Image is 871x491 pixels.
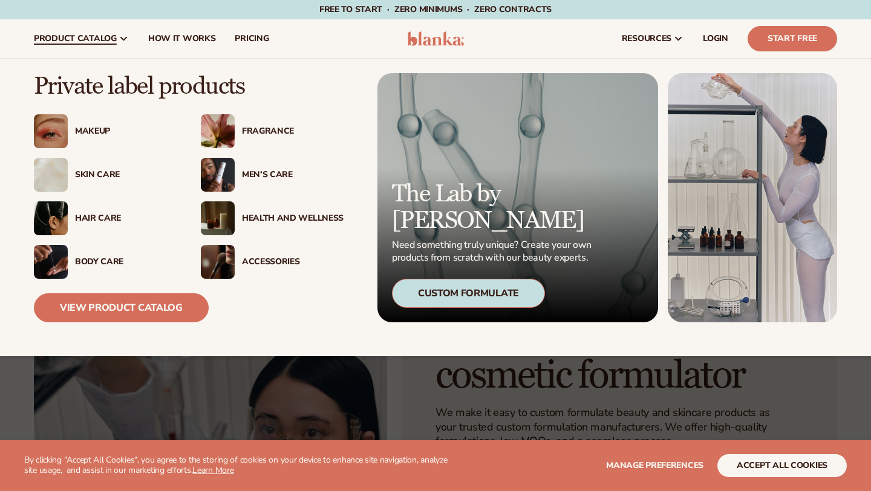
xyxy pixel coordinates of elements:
a: How It Works [139,19,226,58]
span: product catalog [34,34,117,44]
div: Body Care [75,257,177,267]
a: pricing [225,19,278,58]
div: Accessories [242,257,344,267]
img: Female in lab with equipment. [668,73,837,322]
span: Free to start · ZERO minimums · ZERO contracts [319,4,552,15]
img: Female hair pulled back with clips. [34,201,68,235]
div: Men’s Care [242,170,344,180]
div: Fragrance [242,126,344,137]
img: logo [407,31,465,46]
div: Makeup [75,126,177,137]
p: By clicking "Accept All Cookies", you agree to the storing of cookies on your device to enhance s... [24,455,455,476]
p: Private label products [34,73,344,100]
img: Female with makeup brush. [201,245,235,279]
span: resources [622,34,671,44]
a: Female with makeup brush. Accessories [201,245,344,279]
div: Skin Care [75,170,177,180]
span: How It Works [148,34,216,44]
div: Custom Formulate [392,279,545,308]
img: Cream moisturizer swatch. [34,158,68,192]
a: Female with glitter eye makeup. Makeup [34,114,177,148]
a: Candles and incense on table. Health And Wellness [201,201,344,235]
a: View Product Catalog [34,293,209,322]
span: Manage preferences [606,460,703,471]
button: Manage preferences [606,454,703,477]
span: pricing [235,34,269,44]
a: resources [612,19,693,58]
span: LOGIN [703,34,728,44]
img: Female with glitter eye makeup. [34,114,68,148]
img: Pink blooming flower. [201,114,235,148]
a: Microscopic product formula. The Lab by [PERSON_NAME] Need something truly unique? Create your ow... [377,73,658,322]
a: Learn More [192,464,233,476]
img: Male hand applying moisturizer. [34,245,68,279]
div: Hair Care [75,213,177,224]
img: Male holding moisturizer bottle. [201,158,235,192]
button: accept all cookies [717,454,847,477]
img: Candles and incense on table. [201,201,235,235]
p: Need something truly unique? Create your own products from scratch with our beauty experts. [392,239,595,264]
a: Cream moisturizer swatch. Skin Care [34,158,177,192]
div: Health And Wellness [242,213,344,224]
a: LOGIN [693,19,738,58]
a: Pink blooming flower. Fragrance [201,114,344,148]
a: Start Free [748,26,837,51]
a: Female hair pulled back with clips. Hair Care [34,201,177,235]
a: Male hand applying moisturizer. Body Care [34,245,177,279]
a: product catalog [24,19,139,58]
a: Male holding moisturizer bottle. Men’s Care [201,158,344,192]
p: The Lab by [PERSON_NAME] [392,181,595,234]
